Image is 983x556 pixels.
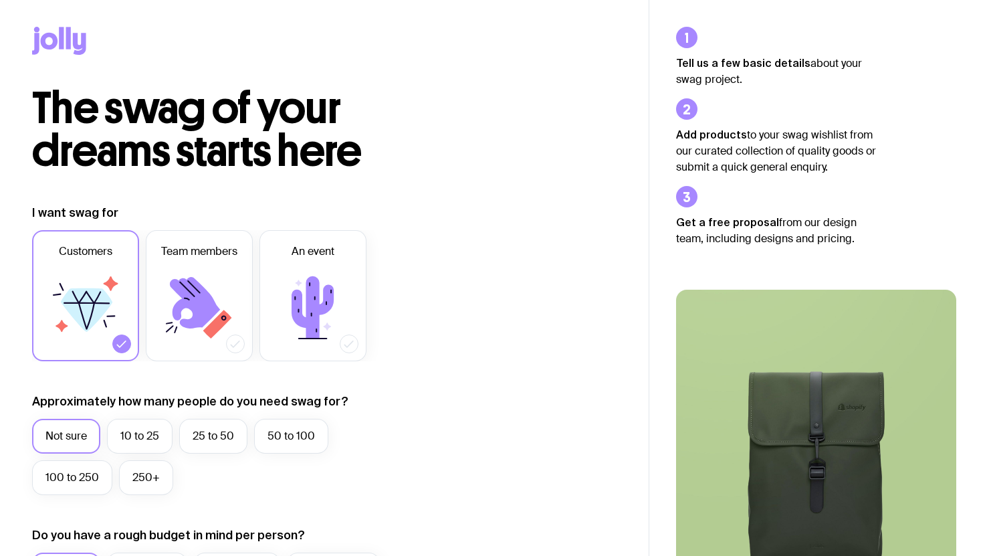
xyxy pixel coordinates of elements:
strong: Add products [676,128,747,141]
p: to your swag wishlist from our curated collection of quality goods or submit a quick general enqu... [676,126,877,175]
p: about your swag project. [676,55,877,88]
label: Approximately how many people do you need swag for? [32,393,348,409]
span: The swag of your dreams starts here [32,82,362,177]
span: An event [292,244,334,260]
label: I want swag for [32,205,118,221]
label: Do you have a rough budget in mind per person? [32,527,305,543]
label: 10 to 25 [107,419,173,454]
span: Team members [161,244,237,260]
label: 50 to 100 [254,419,328,454]
label: Not sure [32,419,100,454]
strong: Tell us a few basic details [676,57,810,69]
label: 100 to 250 [32,460,112,495]
span: Customers [59,244,112,260]
p: from our design team, including designs and pricing. [676,214,877,247]
label: 25 to 50 [179,419,247,454]
label: 250+ [119,460,173,495]
strong: Get a free proposal [676,216,779,228]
